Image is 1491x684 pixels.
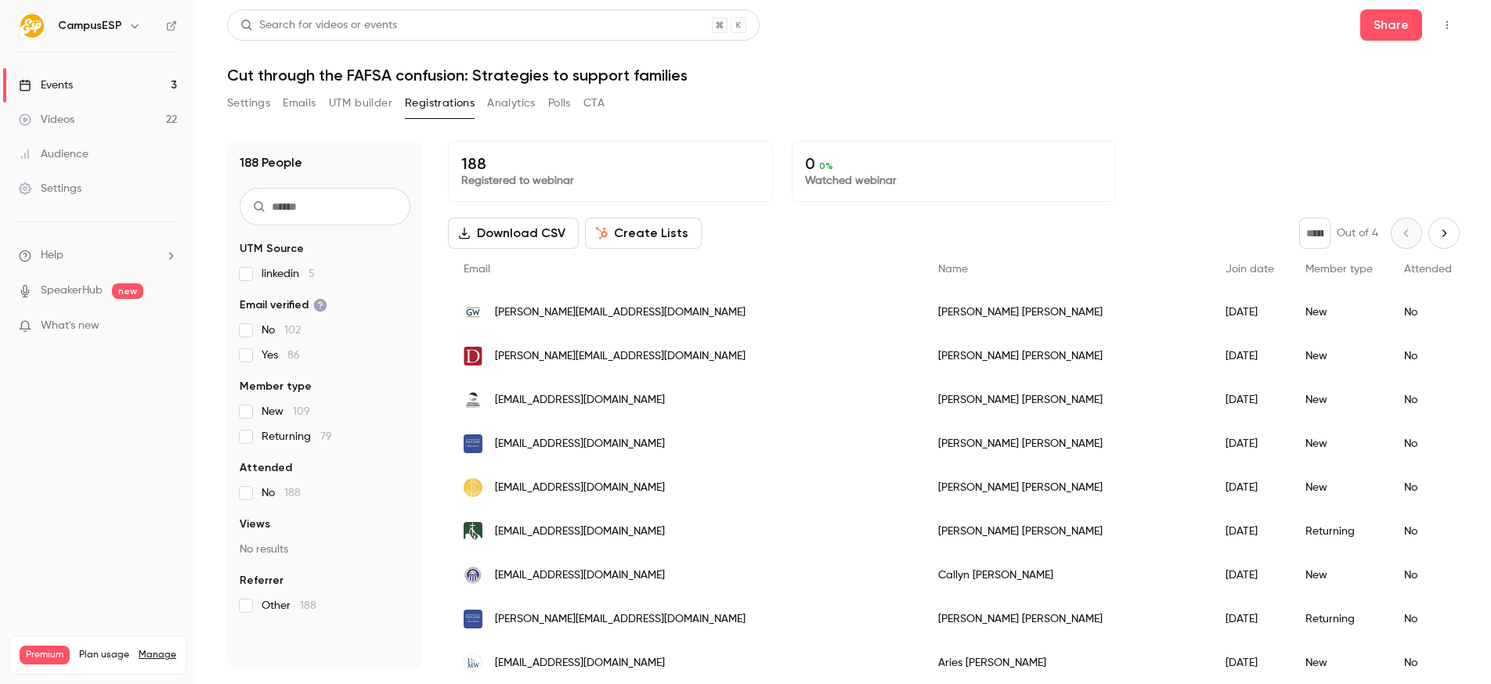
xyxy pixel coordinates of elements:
[1210,290,1290,334] div: [DATE]
[1290,553,1388,597] div: New
[1290,597,1388,641] div: Returning
[262,485,301,501] span: No
[20,646,70,664] span: Premium
[1388,290,1468,334] div: No
[1210,466,1290,509] div: [DATE]
[240,542,410,557] p: No results
[240,517,270,532] span: Views
[79,649,129,661] span: Plan usage
[19,77,73,93] div: Events
[1210,509,1290,553] div: [DATE]
[464,303,482,322] img: gwu.edu
[283,91,316,116] button: Emails
[1388,466,1468,509] div: No
[58,18,122,34] h6: CampusESP
[284,488,301,499] span: 188
[495,611,745,628] span: [PERSON_NAME][EMAIL_ADDRESS][DOMAIN_NAME]
[585,218,702,249] button: Create Lists
[922,597,1210,641] div: [PERSON_NAME] [PERSON_NAME]
[227,66,1460,85] h1: Cut through the FAFSA confusion: Strategies to support families
[262,598,316,614] span: Other
[1210,334,1290,378] div: [DATE]
[1305,264,1373,275] span: Member type
[41,318,99,334] span: What's new
[227,91,270,116] button: Settings
[1404,264,1452,275] span: Attended
[19,112,74,128] div: Videos
[1210,597,1290,641] div: [DATE]
[300,600,316,611] span: 188
[819,160,833,171] span: 0 %
[464,522,482,541] img: franciscan.edu
[495,436,665,452] span: [EMAIL_ADDRESS][DOMAIN_NAME]
[1210,422,1290,466] div: [DATE]
[240,17,397,34] div: Search for videos or events
[922,378,1210,422] div: [PERSON_NAME] [PERSON_NAME]
[284,325,301,336] span: 102
[487,91,536,116] button: Analytics
[240,241,410,614] section: facet-groups
[1290,509,1388,553] div: Returning
[1210,553,1290,597] div: [DATE]
[548,91,571,116] button: Polls
[240,153,302,172] h1: 188 People
[329,91,392,116] button: UTM builder
[1337,225,1378,241] p: Out of 4
[464,434,482,453] img: uwec.edu
[464,264,490,275] span: Email
[240,297,327,313] span: Email verified
[320,431,332,442] span: 79
[464,478,482,497] img: sfcm.edu
[1388,597,1468,641] div: No
[1388,422,1468,466] div: No
[495,567,665,584] span: [EMAIL_ADDRESS][DOMAIN_NAME]
[495,655,665,671] span: [EMAIL_ADDRESS][DOMAIN_NAME]
[1290,290,1388,334] div: New
[139,649,176,661] a: Manage
[922,553,1210,597] div: Callyn [PERSON_NAME]
[495,524,665,540] span: [EMAIL_ADDRESS][DOMAIN_NAME]
[464,391,482,409] img: georgiasouthern.edu
[1388,334,1468,378] div: No
[1290,422,1388,466] div: New
[262,322,301,338] span: No
[1388,509,1468,553] div: No
[495,392,665,409] span: [EMAIL_ADDRESS][DOMAIN_NAME]
[240,573,283,589] span: Referrer
[922,334,1210,378] div: [PERSON_NAME] [PERSON_NAME]
[19,181,81,196] div: Settings
[293,406,310,417] span: 109
[240,241,304,257] span: UTM Source
[583,91,605,116] button: CTA
[464,347,482,365] img: dunwoody.edu
[461,154,760,173] p: 188
[19,247,177,264] li: help-dropdown-opener
[240,460,292,476] span: Attended
[1388,553,1468,597] div: No
[41,247,63,264] span: Help
[20,13,45,38] img: CampusESP
[112,283,143,299] span: new
[464,566,482,585] img: longwood.edu
[287,350,300,361] span: 86
[405,91,475,116] button: Registrations
[922,422,1210,466] div: [PERSON_NAME] [PERSON_NAME]
[805,154,1103,173] p: 0
[448,218,579,249] button: Download CSV
[1428,218,1460,249] button: Next page
[495,480,665,496] span: [EMAIL_ADDRESS][DOMAIN_NAME]
[1290,378,1388,422] div: New
[1290,466,1388,509] div: New
[938,264,968,275] span: Name
[922,466,1210,509] div: [PERSON_NAME] [PERSON_NAME]
[461,173,760,189] p: Registered to webinar
[262,404,310,419] span: New
[240,379,312,394] span: Member type
[1290,334,1388,378] div: New
[495,348,745,365] span: [PERSON_NAME][EMAIL_ADDRESS][DOMAIN_NAME]
[1226,264,1274,275] span: Join date
[262,266,315,282] span: linkedin
[1360,9,1422,41] button: Share
[464,653,482,672] img: umw.edu
[464,610,482,628] img: uwec.edu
